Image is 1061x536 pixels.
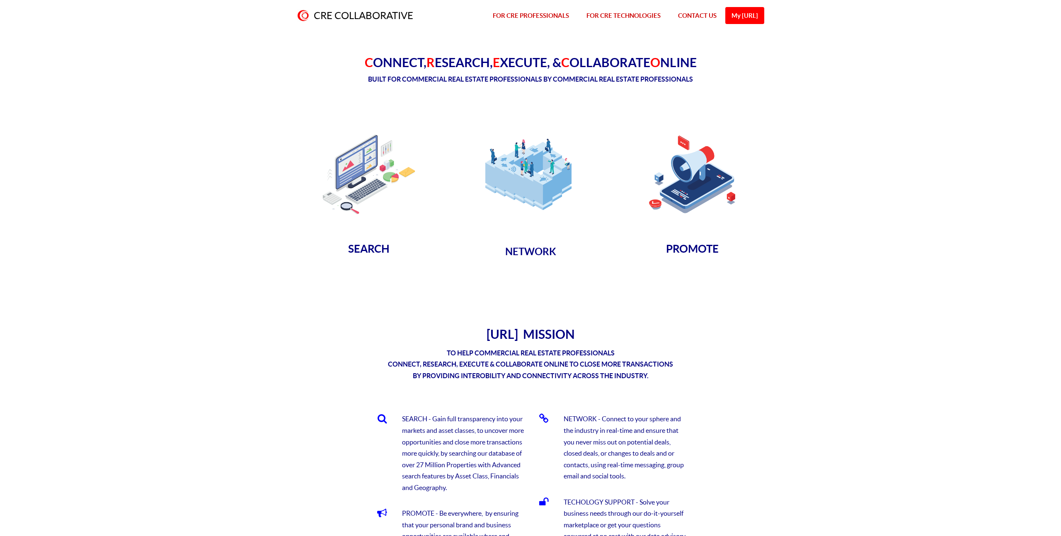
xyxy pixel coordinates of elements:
[447,349,615,357] strong: TO HELP COMMERCIAL REAL ESTATE PROFESSIONALS
[650,56,660,70] span: O
[365,56,373,70] span: C
[368,75,693,83] strong: BUILT FOR COMMERCIAL REAL ESTATE PROFESSIONALS BY COMMERCIAL REAL ESTATE PROFESSIONALS
[388,360,673,379] strong: CONNECT, RESEARCH, EXECUTE & COLLABORATE ONLINE TO CLOSE MORE TRANSACTIONS BY PROVIDING INTEROBIL...
[725,7,764,24] a: My [URL]
[487,327,575,341] span: [URL] MISSION
[561,56,569,70] span: C
[365,56,697,70] strong: ONNECT, ESEARCH, XECUTE, & OLLABORATE NLINE
[666,243,719,255] span: PROMOTE
[426,56,435,70] span: R
[493,56,500,70] span: E
[402,415,524,491] span: SEARCH - Gain full transparency into your markets and asset classes, to uncover more opportunitie...
[564,415,684,480] span: NETWORK - Connect to your sphere and the industry in real-time and ensure that you never miss out...
[348,243,390,255] strong: SEARCH
[505,246,556,257] strong: NETWORK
